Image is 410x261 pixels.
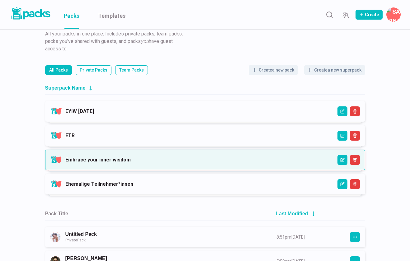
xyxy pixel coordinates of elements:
button: Manage Team Invites [339,8,352,21]
button: Edit [337,106,347,116]
button: Edit [337,131,347,141]
button: Delete Superpack [350,179,360,189]
img: Packs logo [9,6,51,21]
button: Delete Superpack [350,106,360,116]
button: Edit [337,179,347,189]
p: Private Packs [80,67,107,73]
button: Edit [337,155,347,165]
button: Delete Superpack [350,155,360,165]
button: Createa new superpack [304,65,365,75]
a: Packs logo [9,6,51,23]
button: Savina Tilmann [386,7,401,22]
p: Team Packs [119,67,144,73]
i: you [141,38,149,44]
button: Search [323,8,336,21]
h2: Pack Title [45,211,68,217]
button: Create Pack [356,10,383,20]
h2: Superpack Name [45,85,86,91]
h2: Last Modified [276,211,308,217]
p: All your packs in one place. Includes private packs, team packs, packs you've shared with guests,... [45,30,185,53]
button: Createa new pack [249,65,298,75]
p: All Packs [49,67,68,73]
button: Delete Superpack [350,131,360,141]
